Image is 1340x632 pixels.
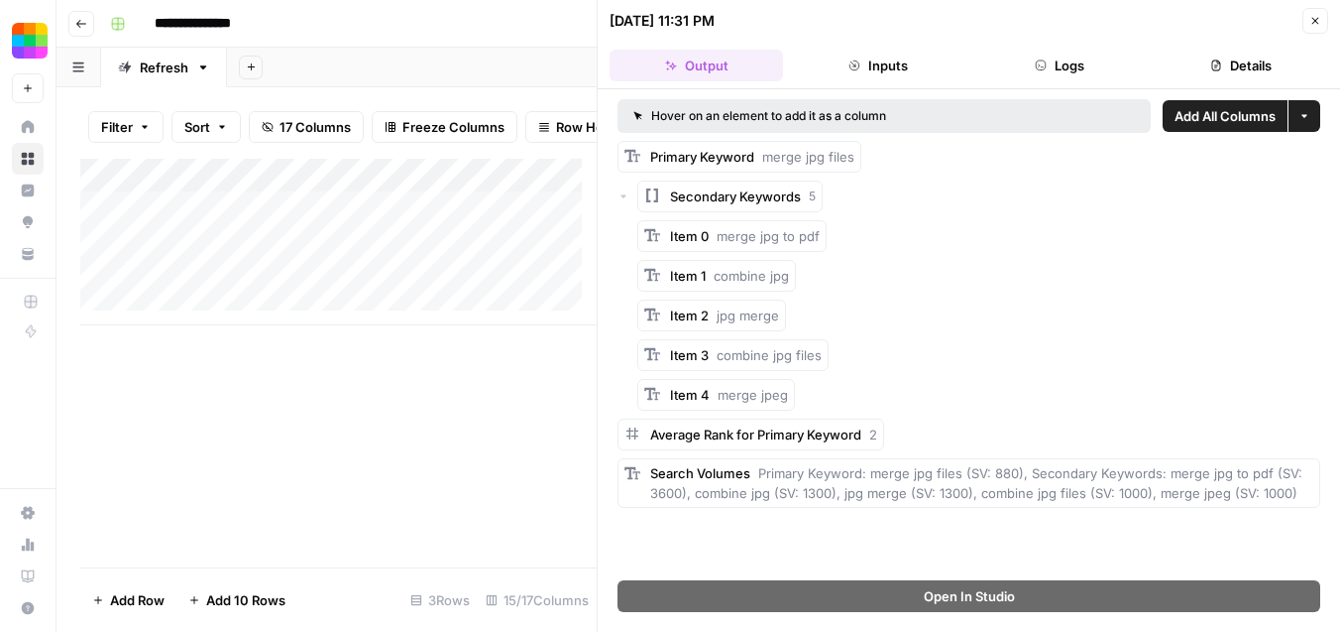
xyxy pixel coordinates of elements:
[101,117,133,137] span: Filter
[610,11,715,31] div: [DATE] 11:31 PM
[717,228,820,244] span: merge jpg to pdf
[12,16,44,65] button: Workspace: Smallpdf
[717,347,822,363] span: combine jpg files
[12,238,44,270] a: Your Data
[809,188,816,205] span: 5
[171,111,241,143] button: Sort
[717,308,779,323] span: jpg merge
[670,347,709,363] span: Item 3
[101,48,227,87] a: Refresh
[610,50,783,81] button: Output
[718,387,788,403] span: merge jpeg
[478,584,597,616] div: 15/17 Columns
[762,149,854,165] span: merge jpg files
[12,23,48,59] img: Smallpdf Logo
[12,497,44,529] a: Settings
[714,268,789,284] span: combine jpg
[12,561,44,592] a: Learning Hub
[249,111,364,143] button: 17 Columns
[650,465,1306,501] span: Primary Keyword: merge jpg files (SV: 880), Secondary Keywords: merge jpg to pdf (SV: 3600), comb...
[206,590,285,610] span: Add 10 Rows
[670,187,801,206] span: Secondary Keywords
[402,117,504,137] span: Freeze Columns
[617,580,1320,612] button: Open In Studio
[12,529,44,561] a: Usage
[637,181,823,212] button: Secondary Keywords5
[140,58,188,77] div: Refresh
[633,107,1011,125] div: Hover on an element to add it as a column
[924,586,1015,606] span: Open In Studio
[12,206,44,238] a: Opportunities
[279,117,351,137] span: 17 Columns
[791,50,964,81] button: Inputs
[80,584,176,616] button: Add Row
[1155,50,1328,81] button: Details
[670,228,709,244] span: Item 0
[670,268,706,284] span: Item 1
[184,117,210,137] span: Sort
[869,427,877,442] span: 2
[670,387,710,403] span: Item 4
[12,143,44,175] a: Browse
[670,308,709,323] span: Item 2
[650,149,754,165] span: Primary Keyword
[1174,106,1276,126] span: Add All Columns
[12,111,44,143] a: Home
[12,175,44,206] a: Insights
[973,50,1147,81] button: Logs
[556,117,627,137] span: Row Height
[12,592,44,624] button: Help + Support
[372,111,517,143] button: Freeze Columns
[650,427,861,442] span: Average Rank for Primary Keyword
[650,465,750,481] span: Search Volumes
[88,111,164,143] button: Filter
[402,584,478,616] div: 3 Rows
[1163,100,1287,132] button: Add All Columns
[525,111,640,143] button: Row Height
[110,590,165,610] span: Add Row
[176,584,297,616] button: Add 10 Rows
